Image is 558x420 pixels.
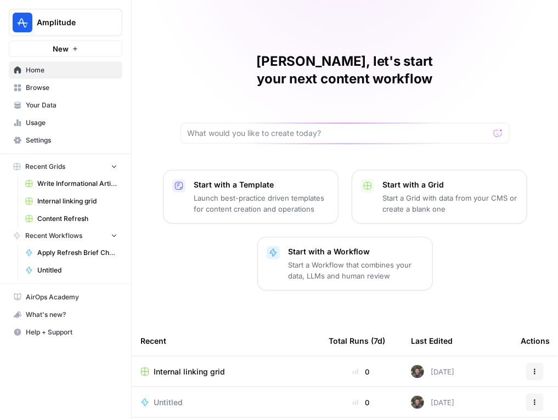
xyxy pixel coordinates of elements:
[140,326,311,356] div: Recent
[289,246,424,257] p: Start with a Workflow
[9,288,122,306] a: AirOps Academy
[154,366,225,377] span: Internal linking grid
[53,43,69,54] span: New
[257,237,433,291] button: Start with a WorkflowStart a Workflow that combines your data, LLMs and human review
[289,259,424,281] p: Start a Workflow that combines your data, LLMs and human review
[26,100,117,110] span: Your Data
[25,162,65,172] span: Recent Grids
[37,179,117,189] span: Write Informational Article
[20,192,122,210] a: Internal linking grid
[26,327,117,337] span: Help + Support
[9,9,122,36] button: Workspace: Amplitude
[154,397,183,408] span: Untitled
[9,61,122,79] a: Home
[411,365,424,378] img: maow1e9ocotky9esmvpk8ol9rk58
[140,397,311,408] a: Untitled
[9,228,122,244] button: Recent Workflows
[37,248,117,258] span: Apply Refresh Brief Changes
[329,397,393,408] div: 0
[194,192,329,214] p: Launch best-practice driven templates for content creation and operations
[411,326,453,356] div: Last Edited
[37,214,117,224] span: Content Refresh
[25,231,82,241] span: Recent Workflows
[37,17,103,28] span: Amplitude
[411,365,454,378] div: [DATE]
[26,65,117,75] span: Home
[521,326,550,356] div: Actions
[9,41,122,57] button: New
[329,326,385,356] div: Total Runs (7d)
[9,323,122,341] button: Help + Support
[20,210,122,228] a: Content Refresh
[9,79,122,97] a: Browse
[329,366,393,377] div: 0
[411,396,454,409] div: [DATE]
[9,158,122,175] button: Recent Grids
[9,132,122,149] a: Settings
[9,307,122,323] div: What's new?
[26,118,117,128] span: Usage
[20,175,122,192] a: Write Informational Article
[13,13,32,32] img: Amplitude Logo
[20,262,122,279] a: Untitled
[383,192,518,214] p: Start a Grid with data from your CMS or create a blank one
[9,306,122,323] button: What's new?
[411,396,424,409] img: maow1e9ocotky9esmvpk8ol9rk58
[352,170,527,224] button: Start with a GridStart a Grid with data from your CMS or create a blank one
[20,244,122,262] a: Apply Refresh Brief Changes
[181,53,510,88] h1: [PERSON_NAME], let's start your next content workflow
[26,135,117,145] span: Settings
[383,179,518,190] p: Start with a Grid
[37,265,117,275] span: Untitled
[9,97,122,114] a: Your Data
[188,128,489,139] input: What would you like to create today?
[140,366,311,377] a: Internal linking grid
[194,179,329,190] p: Start with a Template
[163,170,339,224] button: Start with a TemplateLaunch best-practice driven templates for content creation and operations
[9,114,122,132] a: Usage
[26,83,117,93] span: Browse
[37,196,117,206] span: Internal linking grid
[26,292,117,302] span: AirOps Academy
